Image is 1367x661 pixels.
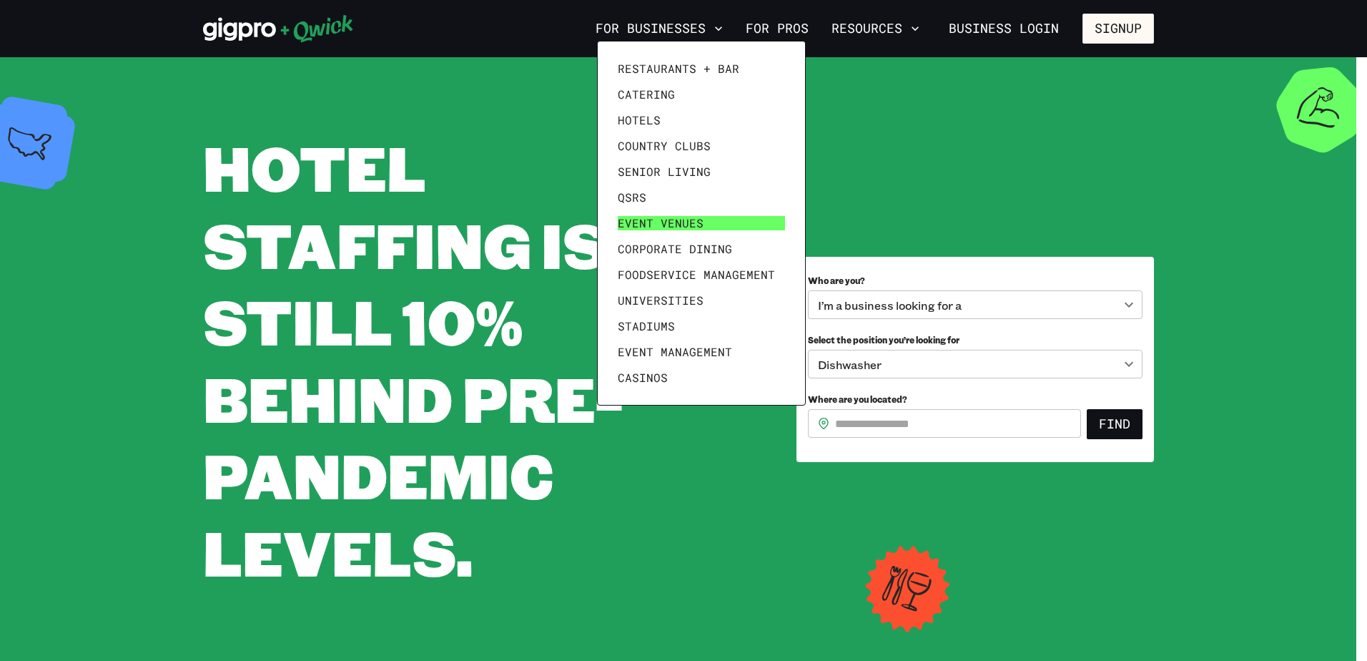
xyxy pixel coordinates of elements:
span: Foodservice Management [618,268,775,282]
span: Hotels [618,113,661,127]
span: Restaurants + Bar [618,62,739,76]
span: Corporate Dining [618,242,732,256]
span: Casinos [618,371,668,385]
span: Catering [618,87,675,102]
span: Stadiums [618,319,675,333]
span: QSRs [618,190,646,205]
span: Universities [618,293,704,308]
span: Senior Living [618,165,711,179]
span: Event Management [618,345,732,359]
span: Country Clubs [618,139,711,153]
span: Event Venues [618,216,704,230]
